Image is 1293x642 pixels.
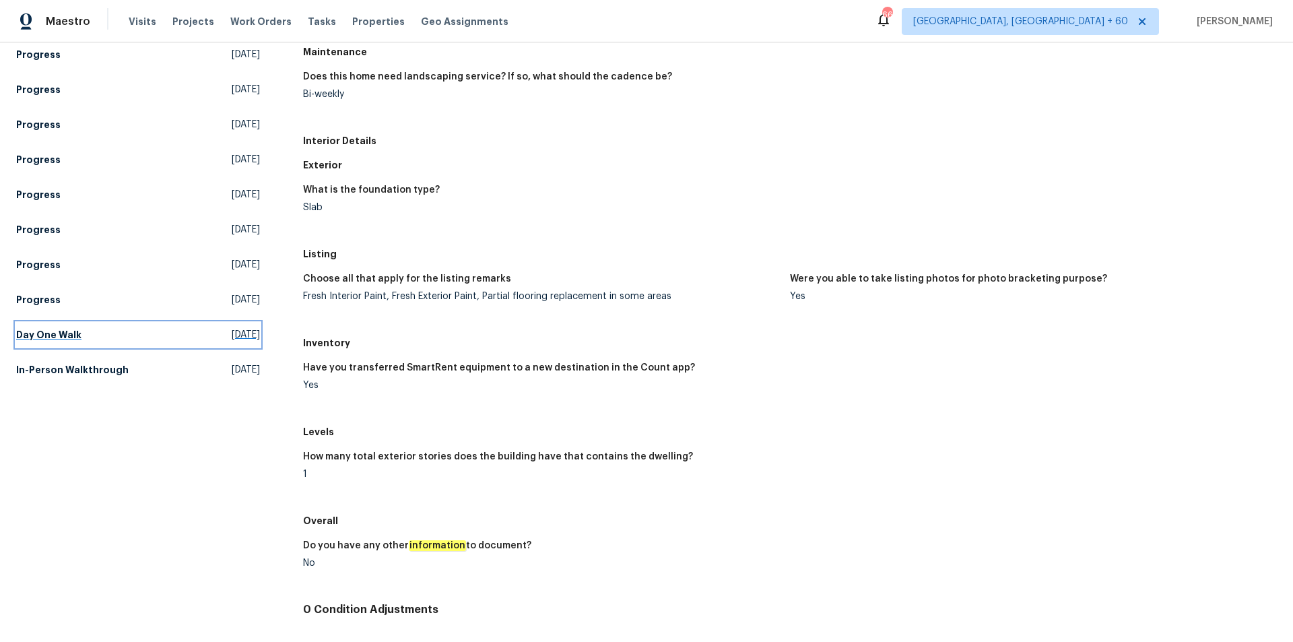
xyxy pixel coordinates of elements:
[303,90,779,99] div: Bi-weekly
[421,15,508,28] span: Geo Assignments
[303,603,1277,616] h4: 0 Condition Adjustments
[16,188,61,201] h5: Progress
[303,158,1277,172] h5: Exterior
[16,113,260,137] a: Progress[DATE]
[16,358,260,382] a: In-Person Walkthrough[DATE]
[16,258,61,271] h5: Progress
[232,223,260,236] span: [DATE]
[790,274,1107,284] h5: Were you able to take listing photos for photo bracketing purpose?
[303,541,531,550] h5: Do you have any other to document?
[303,425,1277,439] h5: Levels
[232,188,260,201] span: [DATE]
[303,470,779,479] div: 1
[303,72,672,82] h5: Does this home need landscaping service? If so, what should the cadence be?
[16,323,260,347] a: Day One Walk[DATE]
[16,253,260,277] a: Progress[DATE]
[303,452,693,461] h5: How many total exterior stories does the building have that contains the dwelling?
[303,336,1277,350] h5: Inventory
[16,218,260,242] a: Progress[DATE]
[230,15,292,28] span: Work Orders
[882,8,892,22] div: 660
[308,17,336,26] span: Tasks
[790,292,1266,301] div: Yes
[16,42,260,67] a: Progress[DATE]
[16,48,61,61] h5: Progress
[129,15,156,28] span: Visits
[303,185,440,195] h5: What is the foundation type?
[303,203,779,212] div: Slab
[303,247,1277,261] h5: Listing
[172,15,214,28] span: Projects
[16,328,81,342] h5: Day One Walk
[303,274,511,284] h5: Choose all that apply for the listing remarks
[232,153,260,166] span: [DATE]
[303,381,779,390] div: Yes
[409,540,466,551] em: information
[232,83,260,96] span: [DATE]
[352,15,405,28] span: Properties
[1191,15,1273,28] span: [PERSON_NAME]
[16,363,129,377] h5: In-Person Walkthrough
[16,83,61,96] h5: Progress
[303,45,1277,59] h5: Maintenance
[232,118,260,131] span: [DATE]
[303,292,779,301] div: Fresh Interior Paint, Fresh Exterior Paint, Partial flooring replacement in some areas
[913,15,1128,28] span: [GEOGRAPHIC_DATA], [GEOGRAPHIC_DATA] + 60
[303,558,779,568] div: No
[16,148,260,172] a: Progress[DATE]
[16,118,61,131] h5: Progress
[232,363,260,377] span: [DATE]
[232,293,260,307] span: [DATE]
[232,258,260,271] span: [DATE]
[16,77,260,102] a: Progress[DATE]
[16,223,61,236] h5: Progress
[16,153,61,166] h5: Progress
[16,288,260,312] a: Progress[DATE]
[303,514,1277,527] h5: Overall
[303,363,695,373] h5: Have you transferred SmartRent equipment to a new destination in the Count app?
[16,183,260,207] a: Progress[DATE]
[16,293,61,307] h5: Progress
[232,48,260,61] span: [DATE]
[303,134,1277,148] h5: Interior Details
[232,328,260,342] span: [DATE]
[46,15,90,28] span: Maestro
